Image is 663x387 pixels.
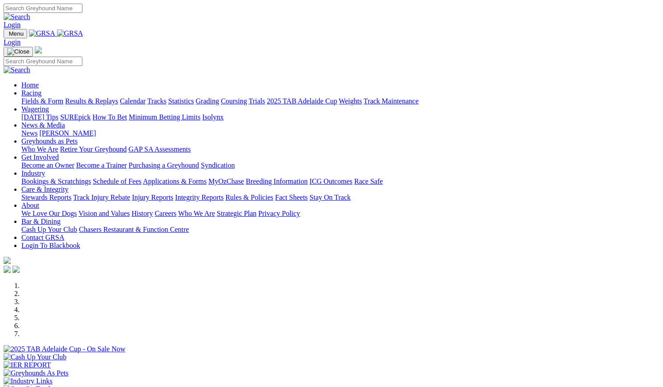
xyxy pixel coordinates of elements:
a: 2025 TAB Adelaide Cup [267,97,337,105]
div: Get Involved [21,161,659,169]
a: Care & Integrity [21,185,69,193]
a: GAP SA Assessments [129,145,191,153]
a: Home [21,81,39,89]
a: Vision and Values [78,210,130,217]
img: GRSA [29,29,55,37]
div: Greyhounds as Pets [21,145,659,153]
a: Race Safe [354,177,382,185]
div: Wagering [21,113,659,121]
a: Calendar [120,97,146,105]
a: Coursing [221,97,247,105]
img: GRSA [57,29,83,37]
a: MyOzChase [208,177,244,185]
img: Industry Links [4,377,53,385]
a: Integrity Reports [175,193,224,201]
a: We Love Our Dogs [21,210,77,217]
a: Login To Blackbook [21,242,80,249]
a: History [131,210,153,217]
div: Bar & Dining [21,226,659,234]
a: Grading [196,97,219,105]
a: Strategic Plan [217,210,256,217]
input: Search [4,4,82,13]
img: Close [7,48,29,55]
a: Bookings & Scratchings [21,177,91,185]
a: Who We Are [21,145,58,153]
a: Breeding Information [246,177,308,185]
a: Minimum Betting Limits [129,113,200,121]
a: Become an Owner [21,161,74,169]
a: [PERSON_NAME] [39,129,96,137]
a: Privacy Policy [258,210,300,217]
a: Wagering [21,105,49,113]
a: Weights [339,97,362,105]
img: logo-grsa-white.png [4,257,11,264]
a: Syndication [201,161,235,169]
img: Search [4,13,30,21]
div: Care & Integrity [21,193,659,202]
input: Search [4,57,82,66]
div: About [21,210,659,218]
a: Schedule of Fees [93,177,141,185]
a: Fields & Form [21,97,63,105]
a: Results & Replays [65,97,118,105]
a: About [21,202,39,209]
a: Statistics [168,97,194,105]
a: Track Injury Rebate [73,193,130,201]
a: Become a Trainer [76,161,127,169]
a: Cash Up Your Club [21,226,77,233]
a: How To Bet [93,113,127,121]
a: Get Involved [21,153,59,161]
a: Contact GRSA [21,234,64,241]
a: ICG Outcomes [309,177,352,185]
div: Industry [21,177,659,185]
img: 2025 TAB Adelaide Cup - On Sale Now [4,345,126,353]
a: [DATE] Tips [21,113,58,121]
a: Bar & Dining [21,218,61,225]
a: Trials [248,97,265,105]
button: Toggle navigation [4,29,27,38]
div: News & Media [21,129,659,137]
a: Track Maintenance [364,97,419,105]
a: Stewards Reports [21,193,71,201]
a: Injury Reports [132,193,173,201]
a: News & Media [21,121,65,129]
a: News [21,129,37,137]
a: Careers [155,210,176,217]
a: Rules & Policies [225,193,273,201]
button: Toggle navigation [4,47,33,57]
a: Tracks [147,97,167,105]
a: Chasers Restaurant & Function Centre [79,226,189,233]
a: SUREpick [60,113,90,121]
img: IER REPORT [4,361,51,369]
a: Industry [21,169,45,177]
a: Retire Your Greyhound [60,145,127,153]
a: Stay On Track [309,193,350,201]
a: Applications & Forms [143,177,207,185]
img: logo-grsa-white.png [35,46,42,54]
a: Login [4,38,20,46]
img: twitter.svg [12,266,20,273]
a: Racing [21,89,41,97]
a: Isolynx [202,113,224,121]
img: Search [4,66,30,74]
img: Cash Up Your Club [4,353,66,361]
div: Racing [21,97,659,105]
img: Greyhounds As Pets [4,369,69,377]
img: facebook.svg [4,266,11,273]
span: Menu [9,30,24,37]
a: Greyhounds as Pets [21,137,77,145]
a: Who We Are [178,210,215,217]
a: Login [4,21,20,29]
a: Fact Sheets [275,193,308,201]
a: Purchasing a Greyhound [129,161,199,169]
